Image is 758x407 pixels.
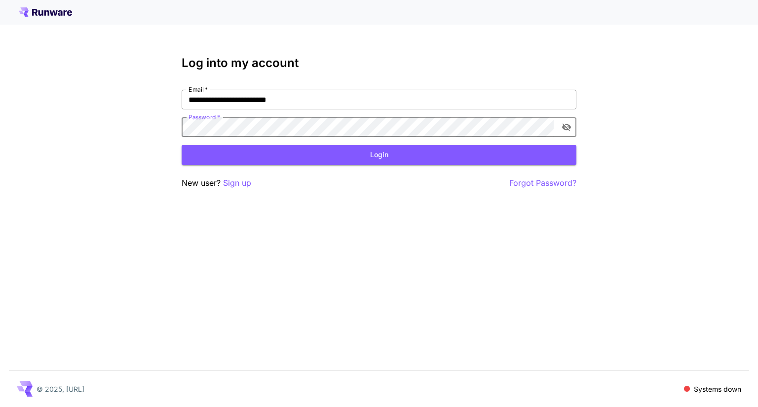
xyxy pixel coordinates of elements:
button: Forgot Password? [509,177,576,189]
p: Systems down [694,384,741,394]
button: toggle password visibility [558,118,575,136]
p: © 2025, [URL] [37,384,84,394]
button: Sign up [223,177,251,189]
label: Password [189,113,220,121]
button: Login [182,145,576,165]
h3: Log into my account [182,56,576,70]
p: New user? [182,177,251,189]
label: Email [189,85,208,94]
